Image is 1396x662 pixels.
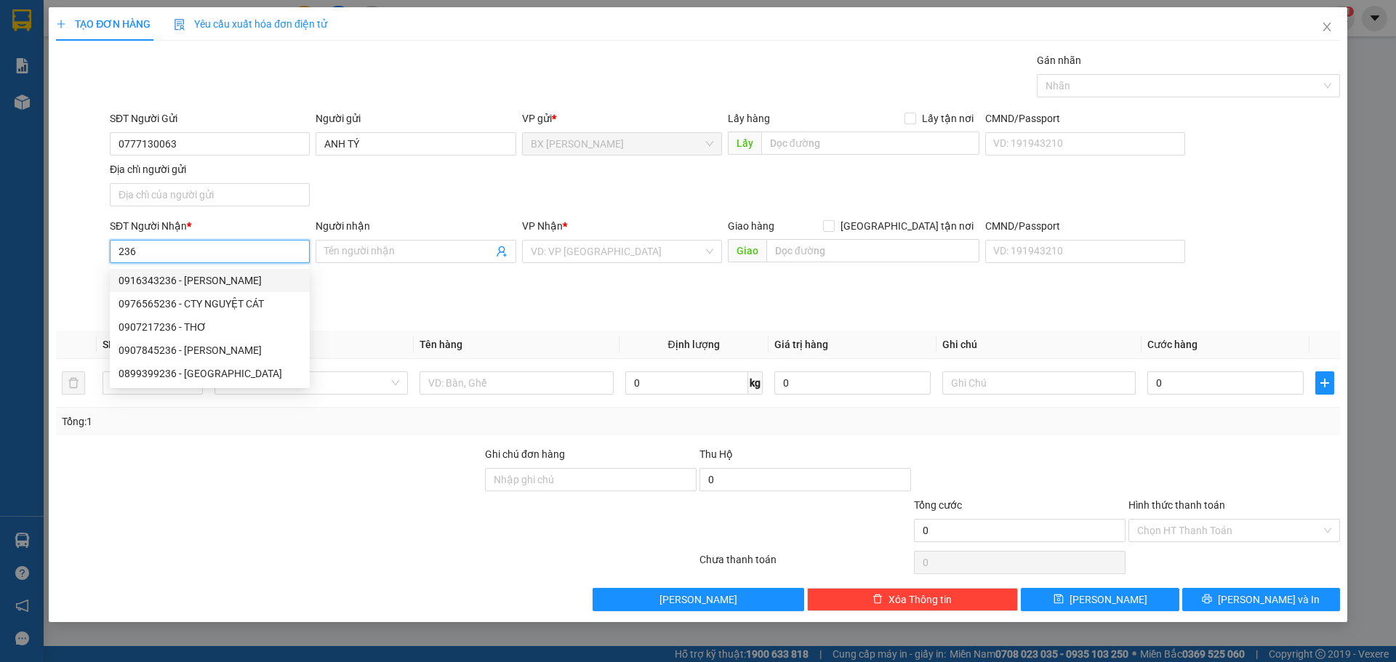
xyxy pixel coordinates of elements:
span: delete [872,594,883,605]
span: Định lượng [668,339,720,350]
div: 0899399236 - [GEOGRAPHIC_DATA] [119,366,301,382]
button: save[PERSON_NAME] [1021,588,1179,611]
div: 0916343236 - [PERSON_NAME] [119,273,301,288]
div: Người nhận [316,218,516,234]
span: Xóa Thông tin [888,592,952,607]
span: [GEOGRAPHIC_DATA] tận nơi [835,218,979,234]
span: [PERSON_NAME] [1070,592,1147,607]
label: Gán nhãn [1037,55,1081,66]
input: Ghi Chú [942,371,1136,395]
span: SL [103,339,114,350]
div: 0907217236 - THƠ [119,319,301,335]
img: icon [174,19,185,31]
label: Ghi chú đơn hàng [485,448,565,460]
span: Lấy tận nơi [916,110,979,126]
label: Hình thức thanh toán [1128,499,1225,511]
span: Tổng cước [914,499,962,511]
button: delete [62,371,85,395]
div: 0899399236 - HUỲNH MINH TƯỜNG [110,362,310,385]
div: 0916343236 - NGUYỄN THỊ LIỄU [110,269,310,292]
span: Tên hàng [420,339,462,350]
div: Chưa thanh toán [698,552,912,577]
span: save [1054,594,1064,605]
span: VP Nhận [522,220,563,232]
div: CMND/Passport [985,218,1185,234]
span: Thu Hộ [699,448,733,460]
div: 0976565236 - CTY NGUYỆT CÁT [119,296,301,312]
button: [PERSON_NAME] [593,588,804,611]
button: Close [1307,7,1347,48]
div: SĐT Người Gửi [110,110,310,126]
input: VD: Bàn, Ghế [420,371,613,395]
span: Lấy hàng [728,113,770,124]
div: Người gửi [316,110,516,126]
button: printer[PERSON_NAME] và In [1182,588,1340,611]
span: [PERSON_NAME] [659,592,737,607]
span: Yêu cầu xuất hóa đơn điện tử [174,18,327,30]
button: deleteXóa Thông tin [807,588,1019,611]
span: TẠO ĐƠN HÀNG [56,18,151,30]
input: Địa chỉ của người gửi [110,183,310,206]
span: BX Cao Lãnh [531,133,713,155]
span: kg [748,371,763,395]
input: 0 [774,371,931,395]
th: Ghi chú [936,331,1142,359]
div: CMND/Passport [985,110,1185,126]
span: close [1321,21,1333,33]
span: Giao [728,239,766,262]
span: Lấy [728,132,761,155]
span: Cước hàng [1147,339,1198,350]
span: Khác [223,372,399,394]
span: Giao hàng [728,220,774,232]
div: 0907845236 - HUỲNH VĂN HÙNG [110,339,310,362]
span: printer [1202,594,1212,605]
div: 0976565236 - CTY NGUYỆT CÁT [110,292,310,315]
span: Giá trị hàng [774,339,828,350]
div: VP gửi [522,110,722,126]
div: SĐT Người Nhận [110,218,310,234]
div: Tổng: 1 [62,413,539,429]
span: user-add [496,246,508,257]
input: Dọc đường [766,239,979,262]
input: Ghi chú đơn hàng [485,468,697,491]
div: Địa chỉ người gửi [110,161,310,177]
span: plus [1316,377,1333,389]
div: 0907217236 - THƠ [110,315,310,339]
input: Dọc đường [761,132,979,155]
span: [PERSON_NAME] và In [1218,592,1320,607]
div: 0907845236 - [PERSON_NAME] [119,342,301,358]
span: plus [56,19,66,29]
button: plus [1315,371,1334,395]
